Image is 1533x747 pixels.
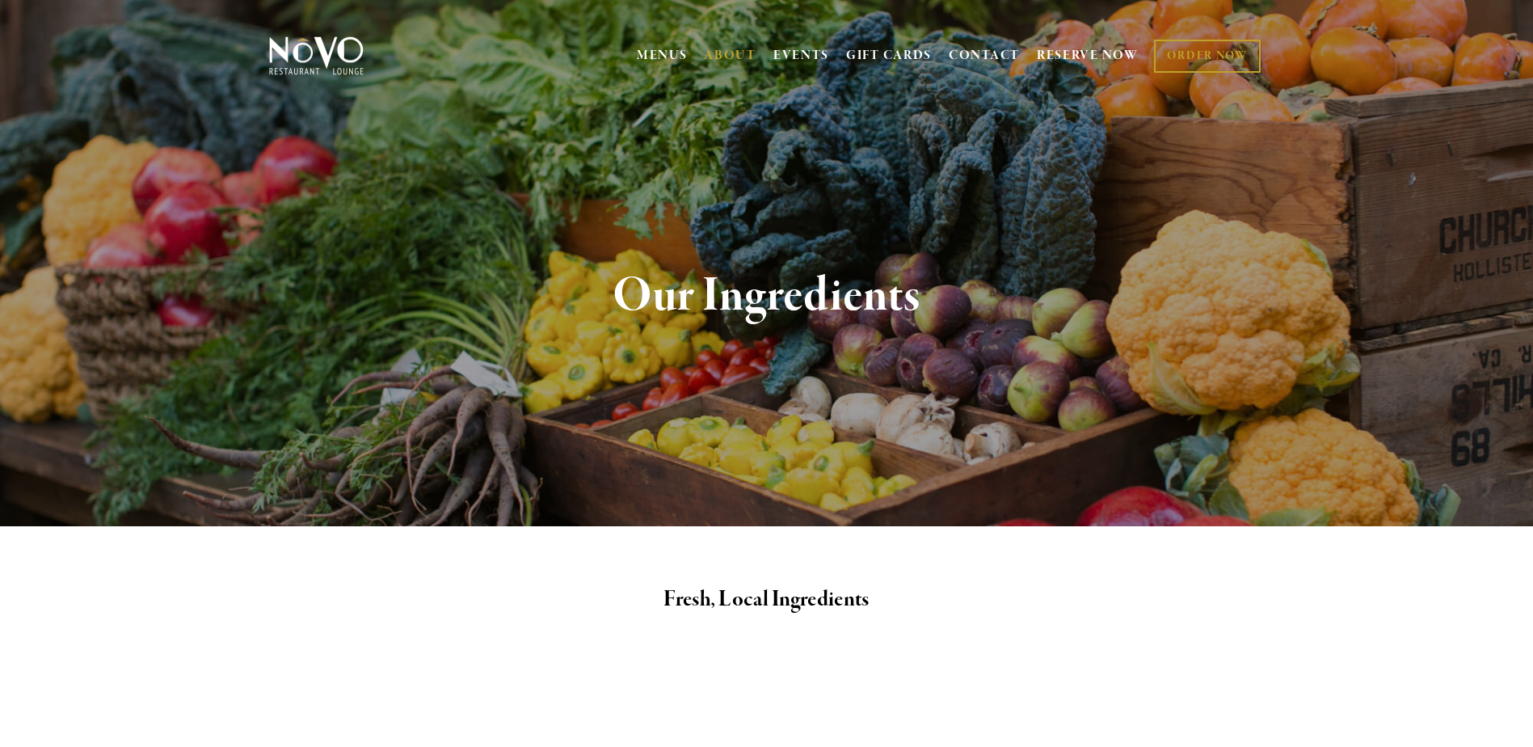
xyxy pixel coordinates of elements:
[1037,40,1139,71] a: RESERVE NOW
[266,36,367,76] img: Novo Restaurant &amp; Lounge
[949,40,1020,71] a: CONTACT
[637,48,688,64] a: MENUS
[296,583,1238,617] h2: Fresh, Local Ingredients
[773,48,829,64] a: EVENTS
[1154,40,1260,73] a: ORDER NOW
[704,48,756,64] a: ABOUT
[613,265,920,327] strong: Our Ingredients
[846,40,932,71] a: GIFT CARDS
